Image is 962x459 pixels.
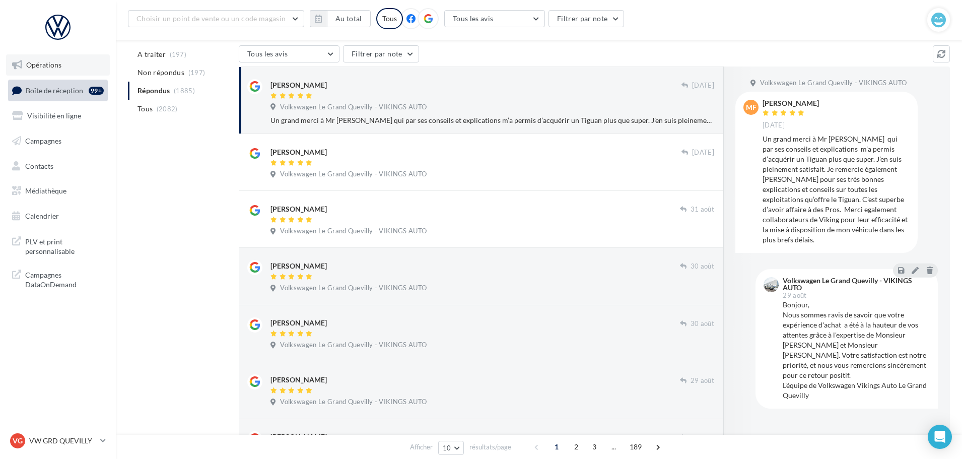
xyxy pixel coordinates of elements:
[25,235,104,256] span: PLV et print personnalisable
[410,442,433,452] span: Afficher
[138,49,166,59] span: A traiter
[280,170,427,179] span: Volkswagen Le Grand Quevilly - VIKINGS AUTO
[310,10,371,27] button: Au total
[29,436,96,446] p: VW GRD QUEVILLY
[6,264,110,294] a: Campagnes DataOnDemand
[270,115,714,125] div: Un grand merci à Mr [PERSON_NAME] qui par ses conseils et explications m’a permis d’acquérir un T...
[270,261,327,271] div: [PERSON_NAME]
[25,212,59,220] span: Calendrier
[89,87,104,95] div: 99+
[25,137,61,145] span: Campagnes
[26,60,61,69] span: Opérations
[928,425,952,449] div: Open Intercom Messenger
[376,8,403,29] div: Tous
[6,156,110,177] a: Contacts
[270,375,327,385] div: [PERSON_NAME]
[783,277,928,291] div: Volkswagen Le Grand Quevilly - VIKINGS AUTO
[763,134,910,245] div: Un grand merci à Mr [PERSON_NAME] qui par ses conseils et explications m’a permis d’acquérir un T...
[239,45,339,62] button: Tous les avis
[691,319,714,329] span: 30 août
[25,161,53,170] span: Contacts
[6,180,110,202] a: Médiathèque
[783,292,806,299] span: 29 août
[438,441,464,455] button: 10
[8,431,108,450] a: VG VW GRD QUEVILLY
[327,10,371,27] button: Au total
[13,436,23,446] span: VG
[691,262,714,271] span: 30 août
[138,104,153,114] span: Tous
[746,102,757,112] span: MF
[6,231,110,260] a: PLV et print personnalisable
[280,103,427,112] span: Volkswagen Le Grand Quevilly - VIKINGS AUTO
[692,148,714,157] span: [DATE]
[763,100,819,107] div: [PERSON_NAME]
[247,49,288,58] span: Tous les avis
[25,186,66,195] span: Médiathèque
[136,14,286,23] span: Choisir un point de vente ou un code magasin
[280,398,427,407] span: Volkswagen Le Grand Quevilly - VIKINGS AUTO
[138,68,184,78] span: Non répondus
[280,284,427,293] span: Volkswagen Le Grand Quevilly - VIKINGS AUTO
[606,439,622,455] span: ...
[343,45,419,62] button: Filtrer par note
[586,439,602,455] span: 3
[691,433,714,442] span: 29 août
[6,130,110,152] a: Campagnes
[270,80,327,90] div: [PERSON_NAME]
[692,81,714,90] span: [DATE]
[6,105,110,126] a: Visibilité en ligne
[25,268,104,290] span: Campagnes DataOnDemand
[444,10,545,27] button: Tous les avis
[548,10,625,27] button: Filtrer par note
[26,86,83,94] span: Boîte de réception
[691,205,714,214] span: 31 août
[270,432,327,442] div: [PERSON_NAME]
[6,206,110,227] a: Calendrier
[783,300,930,401] div: Bonjour, Nous sommes ravis de savoir que votre expérience d'achat a été à la hauteur de vos atten...
[188,69,205,77] span: (197)
[280,227,427,236] span: Volkswagen Le Grand Quevilly - VIKINGS AUTO
[27,111,81,120] span: Visibilité en ligne
[626,439,646,455] span: 189
[270,147,327,157] div: [PERSON_NAME]
[270,204,327,214] div: [PERSON_NAME]
[469,442,511,452] span: résultats/page
[691,376,714,385] span: 29 août
[280,341,427,350] span: Volkswagen Le Grand Quevilly - VIKINGS AUTO
[443,444,451,452] span: 10
[6,54,110,76] a: Opérations
[453,14,494,23] span: Tous les avis
[6,80,110,101] a: Boîte de réception99+
[128,10,304,27] button: Choisir un point de vente ou un code magasin
[157,105,178,113] span: (2082)
[548,439,565,455] span: 1
[170,50,187,58] span: (197)
[760,79,907,88] span: Volkswagen Le Grand Quevilly - VIKINGS AUTO
[763,121,785,130] span: [DATE]
[270,318,327,328] div: [PERSON_NAME]
[568,439,584,455] span: 2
